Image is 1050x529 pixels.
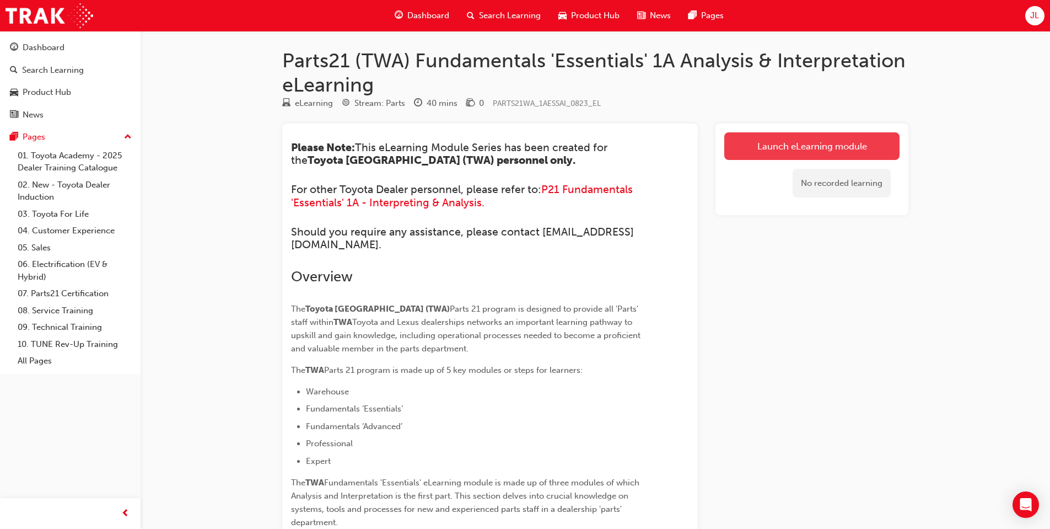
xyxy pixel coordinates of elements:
[4,38,136,58] a: Dashboard
[291,141,610,167] span: This eLearning Module Series has been created for the
[479,97,484,110] div: 0
[23,86,71,99] div: Product Hub
[10,110,18,120] span: news-icon
[306,439,353,448] span: Professional
[291,304,305,314] span: The
[291,268,353,285] span: Overview
[291,183,541,196] span: For other Toyota Dealer personnel, please refer to:
[680,4,733,27] a: pages-iconPages
[121,507,130,521] span: prev-icon
[571,9,620,22] span: Product Hub
[479,9,541,22] span: Search Learning
[13,206,136,223] a: 03. Toyota For Life
[4,105,136,125] a: News
[4,35,136,127] button: DashboardSearch LearningProduct HubNews
[308,154,575,167] span: Toyota [GEOGRAPHIC_DATA] (TWA) personnel only.
[291,478,642,527] span: Fundamentals 'Essentials' eLearning module is made up of three modules of which Analysis and Inte...
[4,127,136,147] button: Pages
[628,4,680,27] a: news-iconNews
[124,130,132,145] span: up-icon
[333,317,352,327] span: TWA
[701,9,724,22] span: Pages
[306,387,349,397] span: Warehouse
[637,9,645,23] span: news-icon
[324,365,583,375] span: Parts 21 program is made up of 5 key modules or steps for learners:
[1025,6,1044,25] button: JL
[395,9,403,23] span: guage-icon
[13,352,136,370] a: All Pages
[13,222,136,239] a: 04. Customer Experience
[23,41,64,54] div: Dashboard
[306,456,331,466] span: Expert
[467,9,475,23] span: search-icon
[6,3,93,28] img: Trak
[13,302,136,319] a: 08. Service Training
[407,9,449,22] span: Dashboard
[414,99,422,109] span: clock-icon
[4,60,136,81] a: Search Learning
[291,226,634,251] span: Should you require any assistance, please contact [EMAIL_ADDRESS][DOMAIN_NAME].
[1013,491,1039,518] div: Open Intercom Messenger
[342,97,405,110] div: Stream
[427,97,457,110] div: 40 mins
[724,132,900,160] a: Launch eLearning module
[558,9,567,23] span: car-icon
[386,4,458,27] a: guage-iconDashboard
[305,365,324,375] span: TWA
[466,99,475,109] span: money-icon
[13,285,136,302] a: 07. Parts21 Certification
[22,64,84,77] div: Search Learning
[1030,9,1039,22] span: JL
[13,177,136,206] a: 02. New - Toyota Dealer Induction
[688,9,697,23] span: pages-icon
[458,4,550,27] a: search-iconSearch Learning
[282,49,908,97] h1: Parts21 (TWA) Fundamentals 'Essentials' 1A Analysis & Interpretation eLearning
[493,99,601,108] span: Learning resource code
[305,304,450,314] span: Toyota [GEOGRAPHIC_DATA] (TWA)
[13,319,136,336] a: 09. Technical Training
[23,109,44,121] div: News
[291,317,643,354] span: Toyota and Lexus dealerships networks an important learning pathway to upskill and gain knowledge...
[4,82,136,103] a: Product Hub
[466,97,484,110] div: Price
[13,336,136,353] a: 10. TUNE Rev-Up Training
[13,147,136,177] a: 01. Toyota Academy - 2025 Dealer Training Catalogue
[306,404,403,414] span: Fundamentals ‘Essentials’
[305,478,324,488] span: TWA
[414,97,457,110] div: Duration
[550,4,628,27] a: car-iconProduct Hub
[23,131,45,143] div: Pages
[354,97,405,110] div: Stream: Parts
[10,88,18,98] span: car-icon
[282,99,290,109] span: learningResourceType_ELEARNING-icon
[10,43,18,53] span: guage-icon
[342,99,350,109] span: target-icon
[306,421,402,431] span: Fundamentals ‘Advanced’
[793,169,891,198] div: No recorded learning
[10,66,18,76] span: search-icon
[282,97,333,110] div: Type
[650,9,671,22] span: News
[291,304,640,327] span: Parts 21 program is designed to provide all 'Parts' staff within
[13,239,136,257] a: 05. Sales
[291,365,305,375] span: The
[10,132,18,142] span: pages-icon
[295,97,333,110] div: eLearning
[291,478,305,488] span: The
[13,256,136,285] a: 06. Electrification (EV & Hybrid)
[291,183,636,209] a: P21 Fundamentals 'Essentials' 1A - Interpreting & Analysis.
[291,141,355,154] span: Please Note:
